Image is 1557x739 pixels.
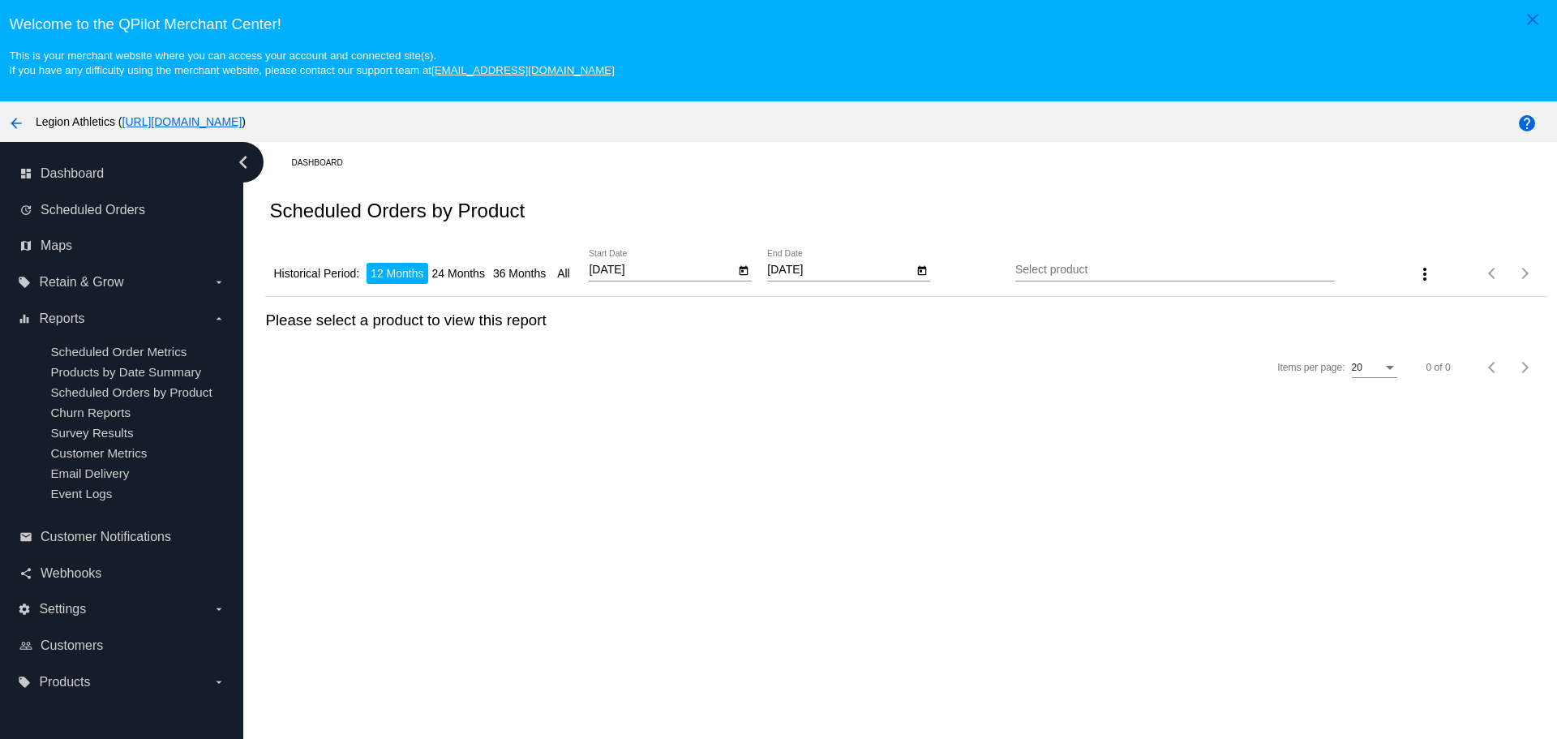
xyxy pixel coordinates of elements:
[50,487,112,501] a: Event Logs
[19,233,225,259] a: map Maps
[212,312,225,325] i: arrow_drop_down
[41,638,103,653] span: Customers
[19,161,225,187] a: dashboard Dashboard
[1509,257,1542,290] button: Next page
[18,676,31,689] i: local_offer
[212,676,225,689] i: arrow_drop_down
[291,150,357,175] a: Dashboard
[1352,363,1397,374] mat-select: Items per page:
[39,311,84,326] span: Reports
[19,531,32,544] i: email
[19,524,225,550] a: email Customer Notifications
[18,276,31,289] i: local_offer
[230,149,256,175] i: chevron_left
[50,406,131,419] a: Churn Reports
[19,633,225,659] a: people_outline Customers
[19,639,32,652] i: people_outline
[9,49,614,76] small: This is your merchant website where you can access your account and connected site(s). If you hav...
[50,426,133,440] a: Survey Results
[553,263,574,284] li: All
[41,203,145,217] span: Scheduled Orders
[735,261,752,278] button: Open calendar
[41,166,104,181] span: Dashboard
[1277,362,1345,373] div: Items per page:
[39,275,123,290] span: Retain & Grow
[19,167,32,180] i: dashboard
[1415,264,1435,284] mat-icon: more_vert
[767,264,913,277] input: End Date
[41,530,171,544] span: Customer Notifications
[428,263,489,284] li: 24 Months
[913,261,930,278] button: Open calendar
[265,311,1547,329] h3: Please select a product to view this report
[269,200,525,222] h2: Scheduled Orders by Product
[269,263,363,284] li: Historical Period:
[431,64,615,76] a: [EMAIL_ADDRESS][DOMAIN_NAME]
[367,263,427,284] li: 12 Months
[212,603,225,616] i: arrow_drop_down
[50,466,129,480] a: Email Delivery
[50,385,212,399] a: Scheduled Orders by Product
[41,566,101,581] span: Webhooks
[1517,114,1537,133] mat-icon: help
[489,263,550,284] li: 36 Months
[1477,351,1509,384] button: Previous page
[50,446,147,460] a: Customer Metrics
[19,197,225,223] a: update Scheduled Orders
[212,276,225,289] i: arrow_drop_down
[50,345,187,359] a: Scheduled Order Metrics
[1509,351,1542,384] button: Next page
[9,15,1547,33] h3: Welcome to the QPilot Merchant Center!
[1523,10,1542,29] mat-icon: close
[41,238,72,253] span: Maps
[19,567,32,580] i: share
[19,204,32,217] i: update
[1477,257,1509,290] button: Previous page
[19,239,32,252] i: map
[589,264,735,277] input: Start Date
[18,312,31,325] i: equalizer
[36,115,246,128] span: Legion Athletics ( )
[1015,264,1335,277] input: Select product
[19,561,225,586] a: share Webhooks
[1426,362,1451,373] div: 0 of 0
[39,675,90,690] span: Products
[18,603,31,616] i: settings
[6,114,26,133] mat-icon: arrow_back
[1352,362,1362,373] span: 20
[39,602,86,617] span: Settings
[122,115,242,128] a: [URL][DOMAIN_NAME]
[50,365,201,379] a: Products by Date Summary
